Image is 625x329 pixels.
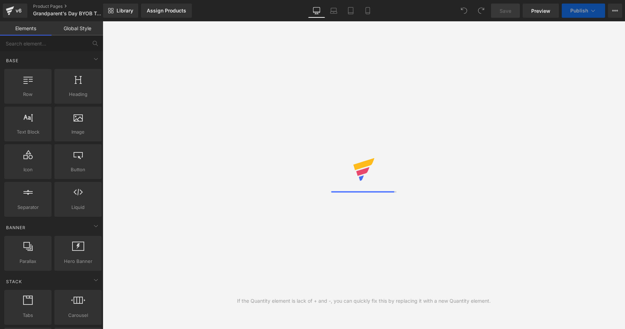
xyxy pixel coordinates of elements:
div: Assign Products [147,8,186,14]
a: New Library [103,4,138,18]
a: v6 [3,4,27,18]
span: Library [117,7,133,14]
a: Preview [523,4,559,18]
span: Separator [6,204,49,211]
span: Icon [6,166,49,173]
span: Parallax [6,258,49,265]
span: Save [500,7,511,15]
span: Grandparent's Day BYOB Two Books Box Prepaid [33,11,101,16]
span: Liquid [56,204,99,211]
div: If the Quantity element is lack of + and -, you can quickly fix this by replacing it with a new Q... [237,297,491,305]
a: Desktop [308,4,325,18]
button: More [608,4,622,18]
span: Row [6,91,49,98]
button: Publish [562,4,605,18]
button: Undo [457,4,471,18]
span: Button [56,166,99,173]
span: Image [56,128,99,136]
span: Heading [56,91,99,98]
span: Preview [531,7,550,15]
div: v6 [14,6,23,15]
button: Redo [474,4,488,18]
span: Stack [5,278,23,285]
a: Product Pages [33,4,115,9]
span: Publish [570,8,588,14]
span: Carousel [56,312,99,319]
a: Tablet [342,4,359,18]
span: Hero Banner [56,258,99,265]
span: Tabs [6,312,49,319]
span: Base [5,57,19,64]
span: Text Block [6,128,49,136]
a: Laptop [325,4,342,18]
a: Global Style [52,21,103,36]
a: Mobile [359,4,376,18]
span: Banner [5,224,26,231]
